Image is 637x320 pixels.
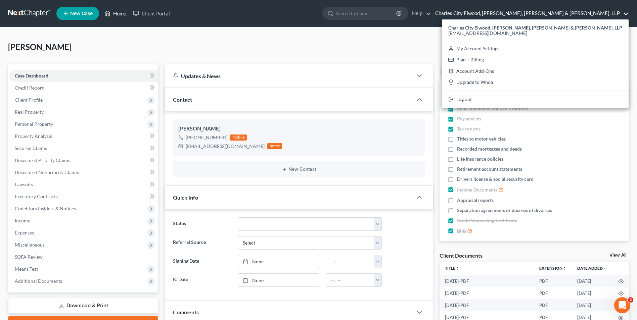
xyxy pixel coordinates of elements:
span: Credit Report [15,85,44,91]
a: View All [609,253,626,258]
td: PDF [534,275,572,287]
span: Appraisal reports [457,197,494,204]
td: [DATE]-PDF [440,275,534,287]
a: SOFA Review [9,251,158,263]
span: Income Documents [457,186,497,193]
a: Download & Print [8,298,158,314]
td: [DATE]-PDF [440,287,534,299]
span: Credit Counseling Certificate [457,217,517,224]
a: Home [101,7,130,19]
span: Pay advices [457,115,481,122]
a: Unsecured Nonpriority Claims [9,166,158,178]
span: Recorded mortgages and deeds [457,146,522,152]
label: Referral Source [170,236,234,250]
a: Lawsuits [9,178,158,191]
a: None [238,274,319,286]
a: Property Analysis [9,130,158,142]
a: Charles City Elwood, [PERSON_NAME], [PERSON_NAME] & [PERSON_NAME], LLP [432,7,629,19]
div: [PERSON_NAME] [178,125,419,133]
label: IC Date [170,273,234,287]
span: Additional Documents [15,278,62,284]
span: 2 [628,297,633,303]
a: Log out [442,94,629,105]
span: Means Test [15,266,38,272]
span: Codebtors Insiders & Notices [15,206,76,211]
label: Signing Date [170,255,234,268]
span: SOFA Review [15,254,43,260]
a: Plan + Billing [442,54,629,65]
span: Client Profile [15,97,43,103]
td: [DATE] [572,299,613,311]
span: [EMAIL_ADDRESS][DOMAIN_NAME] [448,30,527,36]
i: unfold_more [562,267,566,271]
td: PDF [534,299,572,311]
span: Drivers license & social security card [457,176,534,182]
span: Comments [173,309,199,315]
a: Account Add-Ons [442,65,629,77]
div: Charles City Elwood, [PERSON_NAME], [PERSON_NAME] & [PERSON_NAME], LLP [442,19,629,108]
a: Titleunfold_more [445,266,459,271]
span: Expenses [15,230,34,235]
input: -- : -- [326,255,374,268]
span: Titles to motor vehicles [457,136,506,142]
a: Credit Report [9,82,158,94]
span: Life insurance policies [457,156,503,162]
span: Miscellaneous [15,242,45,248]
span: Case Dashboard [15,73,48,78]
span: New Case [70,11,93,16]
span: Contact [173,96,192,103]
div: mobile [230,135,247,141]
a: Case Dashboard [9,70,158,82]
i: expand_more [603,267,607,271]
a: Upgrade to Whoa [442,77,629,88]
label: Status [170,217,234,231]
button: New Contact [178,167,419,172]
div: [EMAIL_ADDRESS][DOMAIN_NAME] [186,143,265,150]
input: Search by name... [336,7,397,19]
span: [PERSON_NAME] [8,42,72,52]
div: [PHONE_NUMBER] [186,134,227,141]
input: -- : -- [326,274,374,286]
span: Secured Claims [15,145,47,151]
span: Quick Info [173,194,198,201]
span: Real Property [15,109,44,115]
td: [DATE]-PDF [440,299,534,311]
td: [DATE] [572,287,613,299]
a: Docs [440,64,462,77]
a: Extensionunfold_more [539,266,566,271]
td: [DATE] [572,275,613,287]
a: Date Added expand_more [577,266,607,271]
span: Bills [457,228,466,234]
span: Unsecured Priority Claims [15,157,70,163]
iframe: Intercom live chat [614,297,630,313]
a: Help [409,7,431,19]
span: Bank statements for last 3 months [457,105,528,112]
a: None [238,255,319,268]
td: PDF [534,287,572,299]
span: Personal Property [15,121,53,127]
div: Client Documents [440,252,483,259]
a: Unsecured Priority Claims [9,154,158,166]
span: Property Analysis [15,133,52,139]
span: Income [15,218,30,223]
i: unfold_more [455,267,459,271]
span: Executory Contracts [15,194,58,199]
span: Retirement account statements [457,166,522,172]
a: My Account Settings [442,43,629,54]
a: Secured Claims [9,142,158,154]
strong: Charles City Elwood, [PERSON_NAME], [PERSON_NAME] & [PERSON_NAME], LLP [448,25,622,31]
span: Lawsuits [15,181,33,187]
span: Unsecured Nonpriority Claims [15,169,79,175]
div: Updates & News [173,72,405,79]
a: Executory Contracts [9,191,158,203]
span: Separation agreements or decrees of divorces [457,207,552,214]
a: Client Portal [130,7,173,19]
div: home [267,143,282,149]
span: Tax returns [457,125,481,132]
